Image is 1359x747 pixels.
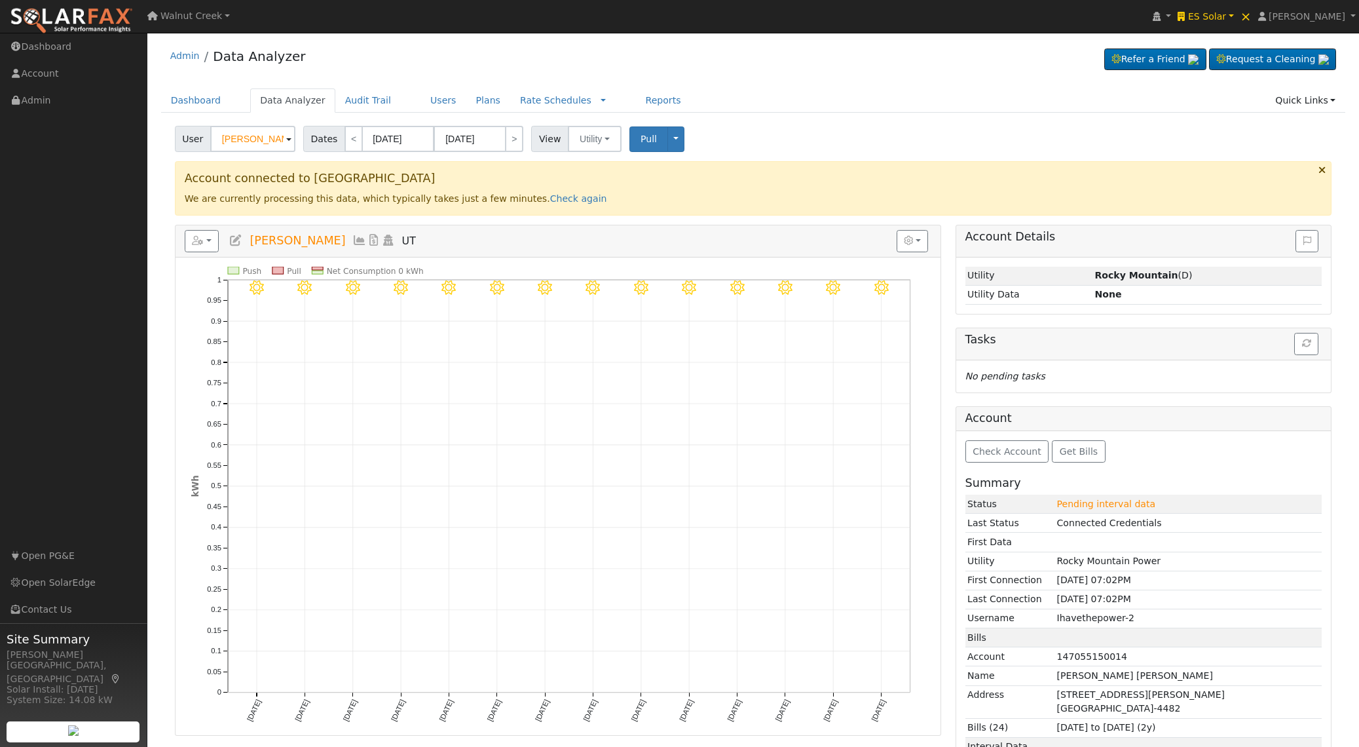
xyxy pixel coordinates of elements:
[1054,571,1322,590] td: [DATE] 07:02PM
[1269,11,1345,22] span: [PERSON_NAME]
[1060,446,1098,457] span: Get Bills
[582,698,599,722] text: [DATE]
[635,88,690,113] a: Reports
[1054,495,1322,514] td: Pending interval data
[191,475,200,497] text: kWh
[335,88,401,113] a: Audit Trail
[7,648,140,662] div: [PERSON_NAME]
[568,126,622,152] button: Utility
[1178,270,1193,280] span: Deck
[207,544,221,552] text: 0.35
[207,296,221,304] text: 0.95
[1265,88,1345,113] a: Quick Links
[826,280,840,295] i: 8/11 - Clear
[185,172,1322,185] h3: Account connected to [GEOGRAPHIC_DATA]
[965,533,1054,552] td: First Data
[1054,666,1322,685] td: [PERSON_NAME] [PERSON_NAME]
[207,420,221,428] text: 0.65
[965,230,1322,244] h5: Account Details
[520,95,591,105] a: Rate Schedules
[1318,54,1329,65] img: retrieve
[341,698,358,722] text: [DATE]
[217,275,221,283] text: 1
[217,688,221,696] text: 0
[297,280,312,295] i: 7/31 - Clear
[441,280,456,295] i: 8/03 - Clear
[538,280,552,295] i: 8/05 - Clear
[207,668,221,676] text: 0.05
[641,134,657,144] span: Pull
[505,126,523,152] a: >
[1294,333,1318,355] button: Refresh
[1054,647,1322,666] td: 147055150014
[490,280,504,295] i: 8/04 - Clear
[965,685,1054,718] td: Address
[211,564,221,572] text: 0.3
[7,683,140,697] div: Solar Install: [DATE]
[394,280,408,295] i: 8/02 - Clear
[207,626,221,634] text: 0.15
[250,234,345,247] span: [PERSON_NAME]
[10,7,133,35] img: SolarFax
[965,666,1054,685] td: Name
[550,193,607,204] a: Check again
[346,280,360,295] i: 8/01 - Clear
[534,698,551,722] text: [DATE]
[874,280,889,295] i: 8/12 - Clear
[1240,9,1252,24] span: ×
[965,628,1054,647] td: Bills
[774,698,791,722] text: [DATE]
[1094,270,1178,280] strong: ID: 1464, authorized: 08/07/25
[211,605,221,613] text: 0.2
[170,50,200,61] a: Admin
[1209,48,1336,71] a: Request a Cleaning
[175,126,211,152] span: User
[678,698,695,722] text: [DATE]
[466,88,510,113] a: Plans
[352,234,367,247] a: Multi-Series Graph
[965,440,1049,463] button: Check Account
[965,647,1054,666] td: Account
[207,585,221,593] text: 0.25
[211,358,221,366] text: 0.8
[250,88,335,113] a: Data Analyzer
[344,126,363,152] a: <
[1295,230,1318,252] button: Issue History
[965,514,1054,533] td: Last Status
[634,280,648,295] i: 8/07 - Clear
[726,698,743,722] text: [DATE]
[68,725,79,736] img: retrieve
[303,126,345,152] span: Dates
[965,267,1092,286] td: Utility
[1054,590,1322,609] td: [DATE] 07:02PM
[7,630,140,648] span: Site Summary
[965,590,1054,609] td: Last Connection
[1054,552,1322,571] td: Rocky Mountain Power
[110,674,122,684] a: Map
[402,235,416,247] span: UT
[965,285,1092,304] td: Utility Data
[246,698,263,722] text: [DATE]
[367,234,381,247] a: Bills
[293,698,310,722] text: [DATE]
[211,399,221,407] text: 0.7
[1054,514,1322,533] td: Connected Credentials
[7,693,140,707] div: System Size: 14.08 kW
[973,446,1041,457] span: Check Account
[965,476,1322,490] h5: Summary
[420,88,466,113] a: Users
[965,571,1054,590] td: First Connection
[965,552,1054,571] td: Utility
[211,647,221,655] text: 0.1
[1054,609,1322,628] td: Ihavethepower-2
[210,126,295,152] input: Select a User
[778,280,792,295] i: 8/10 - Clear
[1054,718,1322,737] td: [DATE] to [DATE] (2y)
[486,698,503,722] text: [DATE]
[965,412,1012,425] h5: Account
[381,234,396,247] a: Login As (last 08/08/2025 7:31:53 AM)
[630,698,647,722] text: [DATE]
[1094,289,1121,299] strong: None
[211,440,221,448] text: 0.6
[1104,48,1206,71] a: Refer a Friend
